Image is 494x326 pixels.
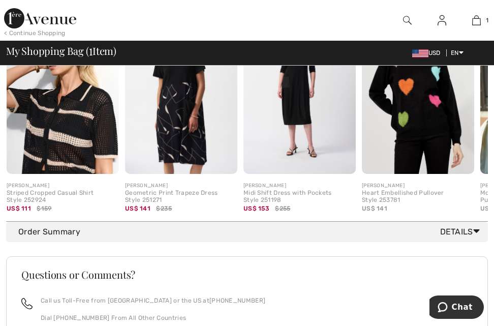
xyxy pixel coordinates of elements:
[412,49,445,56] span: USD
[362,182,474,190] div: [PERSON_NAME]
[125,190,237,204] div: Geometric Print Trapeze Dress Style 251271
[37,204,51,213] span: $159
[438,14,446,26] img: My Info
[486,16,488,25] span: 1
[125,201,150,212] span: US$ 141
[362,190,474,204] div: Heart Embellished Pullover Style 253781
[6,46,116,56] span: My Shopping Bag ( Item)
[412,49,428,57] img: US Dollar
[243,201,269,212] span: US$ 153
[472,14,481,26] img: My Bag
[18,226,484,238] div: Order Summary
[4,8,76,28] img: 1ère Avenue
[89,43,92,56] span: 1
[41,296,265,305] p: Call us Toll-Free from [GEOGRAPHIC_DATA] or the US at
[125,182,237,190] div: [PERSON_NAME]
[21,298,33,309] img: call
[125,6,237,174] img: Geometric Print Trapeze Dress Style 251271
[243,190,356,204] div: Midi Shift Dress with Pockets Style 251198
[460,14,493,26] a: 1
[243,182,356,190] div: [PERSON_NAME]
[209,297,265,304] a: [PHONE_NUMBER]
[440,226,484,238] span: Details
[429,14,454,27] a: Sign In
[362,205,387,212] span: US$ 141
[41,313,265,322] p: Dial [PHONE_NUMBER] From All Other Countries
[7,182,119,190] div: [PERSON_NAME]
[4,28,66,38] div: < Continue Shopping
[362,6,474,174] img: Heart Embellished Pullover Style 253781
[7,6,119,174] img: Striped Cropped Casual Shirt Style 252924
[21,270,473,280] h3: Questions or Comments?
[7,190,119,204] div: Striped Cropped Casual Shirt Style 252924
[243,6,356,174] img: Midi Shift Dress with Pockets Style 251198
[429,295,484,321] iframe: Opens a widget where you can chat to one of our agents
[275,204,290,213] span: $255
[156,204,172,213] span: $235
[7,201,31,212] span: US$ 111
[403,14,412,26] img: search the website
[451,49,464,56] span: EN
